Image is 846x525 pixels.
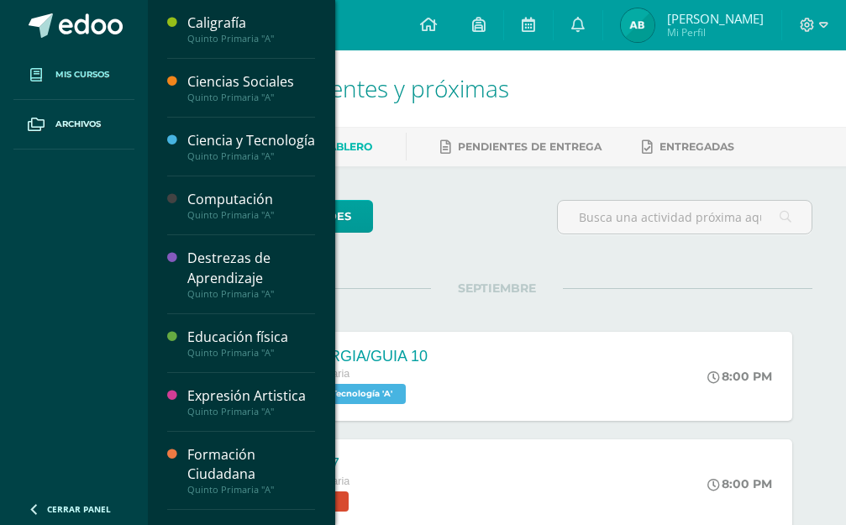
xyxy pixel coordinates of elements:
div: Quinto Primaria "A" [187,347,315,359]
div: Destrezas de Aprendizaje [187,249,315,287]
a: Entregadas [642,134,734,160]
a: Educación físicaQuinto Primaria "A" [187,328,315,359]
div: Quinto Primaria "A" [187,33,315,45]
span: Mis cursos [55,68,109,81]
a: Expresión ArtisticaQuinto Primaria "A" [187,386,315,417]
a: Tablero [301,134,372,160]
span: Archivos [55,118,101,131]
span: Tablero [322,140,372,153]
a: Destrezas de AprendizajeQuinto Primaria "A" [187,249,315,299]
div: Quinto Primaria "A" [187,209,315,221]
div: Quinto Primaria "A" [187,288,315,300]
span: [PERSON_NAME] [667,10,764,27]
a: ComputaciónQuinto Primaria "A" [187,190,315,221]
div: Quinto Primaria "A" [187,484,315,496]
img: c2baf109a9d2730ea0bde87aae889d22.png [621,8,654,42]
span: Entregadas [659,140,734,153]
div: 8:00 PM [707,476,772,491]
div: Computación [187,190,315,209]
input: Busca una actividad próxima aquí... [558,201,812,234]
div: Quinto Primaria "A" [187,150,315,162]
div: Ciencia y Tecnología [187,131,315,150]
span: Ciencia y Tecnología 'A' [276,384,406,404]
span: Pendientes de entrega [458,140,602,153]
div: Quinto Primaria "A" [187,406,315,417]
span: Actividades recientes y próximas [168,72,509,104]
span: SEPTIEMBRE [431,281,563,296]
a: Mis cursos [13,50,134,100]
a: Pendientes de entrega [440,134,602,160]
a: Formación CiudadanaQuinto Primaria "A" [187,445,315,496]
div: LA ENERGIA/GUIA 10 [276,348,428,365]
div: Caligrafía [187,13,315,33]
div: Formación Ciudadana [187,445,315,484]
div: 8:00 PM [707,369,772,384]
a: CaligrafíaQuinto Primaria "A" [187,13,315,45]
div: Ciencias Sociales [187,72,315,92]
span: Cerrar panel [47,503,111,515]
a: Ciencia y TecnologíaQuinto Primaria "A" [187,131,315,162]
div: Expresión Artistica [187,386,315,406]
div: Educación física [187,328,315,347]
span: Mi Perfil [667,25,764,39]
a: Archivos [13,100,134,150]
div: Quinto Primaria "A" [187,92,315,103]
a: Ciencias SocialesQuinto Primaria "A" [187,72,315,103]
